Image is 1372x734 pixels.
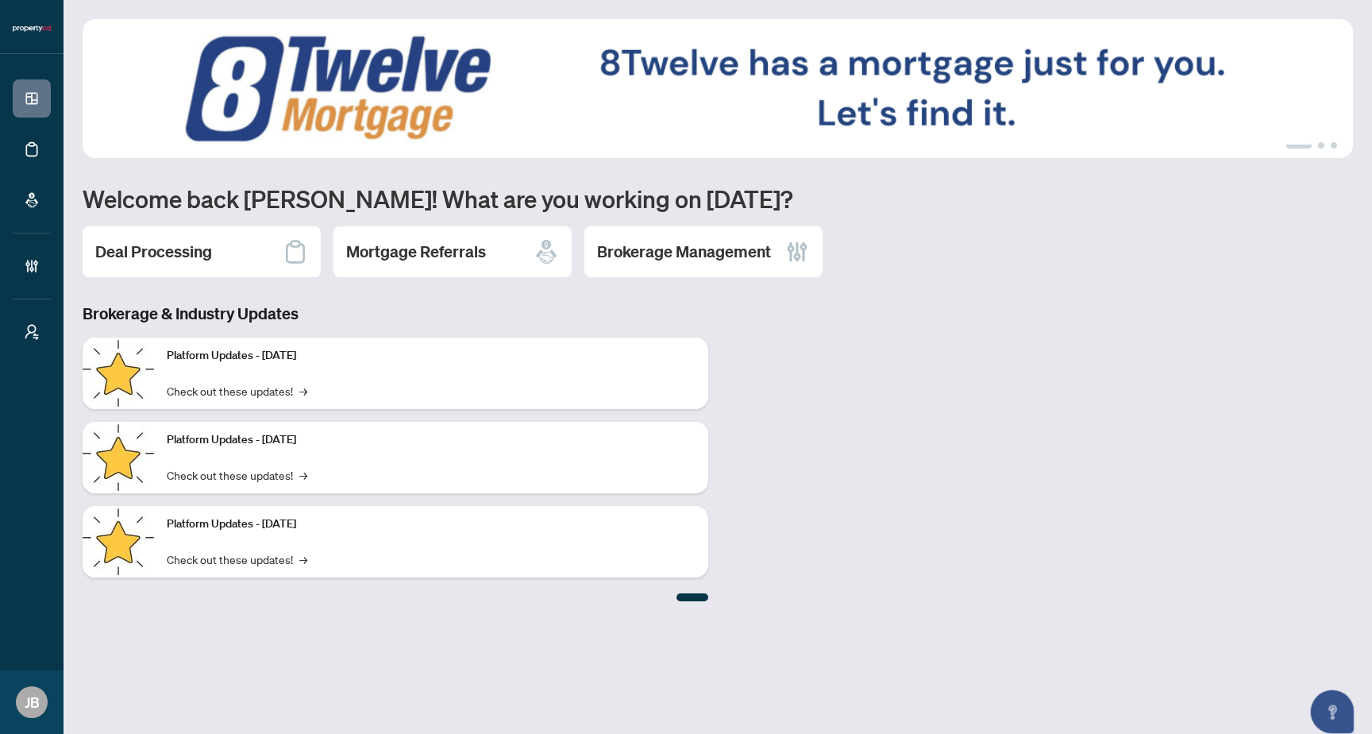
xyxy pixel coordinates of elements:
[95,241,212,263] h2: Deal Processing
[83,506,154,578] img: Platform Updates - June 23, 2025
[299,466,307,484] span: →
[167,516,696,533] p: Platform Updates - [DATE]
[167,550,307,568] a: Check out these updates!→
[167,466,307,484] a: Check out these updates!→
[167,347,696,365] p: Platform Updates - [DATE]
[1308,678,1356,726] button: Open asap
[83,422,154,493] img: Platform Updates - July 8, 2025
[25,691,40,713] span: JB
[167,382,307,400] a: Check out these updates!→
[1331,142,1337,149] button: 3
[597,241,771,263] h2: Brokerage Management
[83,183,1353,214] h1: Welcome back [PERSON_NAME]! What are you working on [DATE]?
[13,24,51,33] img: logo
[83,338,154,409] img: Platform Updates - July 21, 2025
[83,19,1353,158] img: Slide 0
[1286,142,1312,149] button: 1
[83,303,708,325] h3: Brokerage & Industry Updates
[24,324,40,340] span: user-switch
[299,550,307,568] span: →
[299,382,307,400] span: →
[1318,142,1324,149] button: 2
[346,241,486,263] h2: Mortgage Referrals
[167,431,696,449] p: Platform Updates - [DATE]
